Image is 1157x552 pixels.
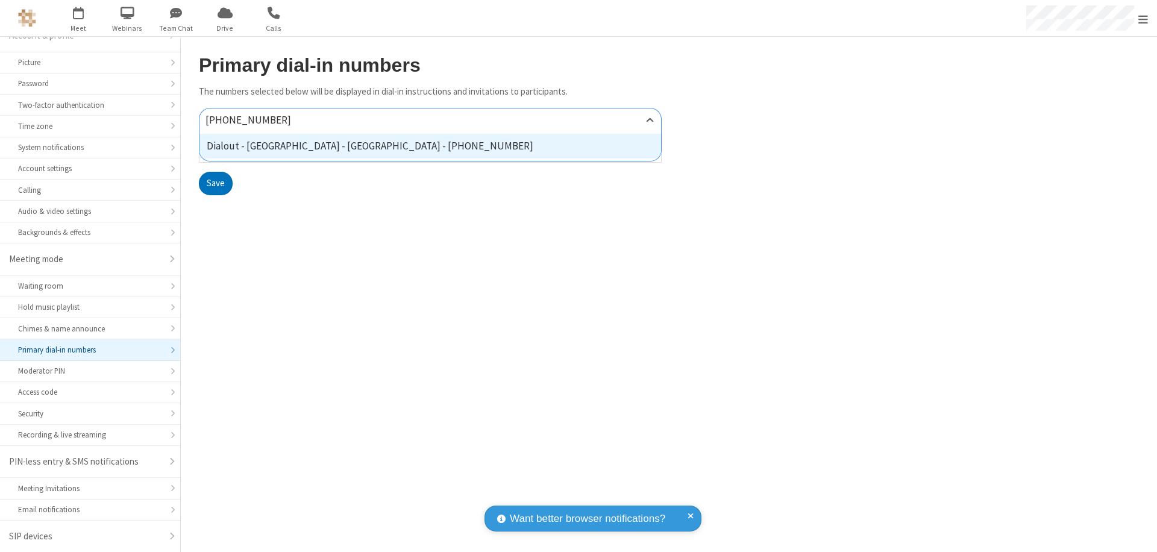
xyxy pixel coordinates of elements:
div: PIN-less entry & SMS notifications [9,455,162,469]
div: Access code [18,386,162,398]
div: Two-factor authentication [18,99,162,111]
div: Security [18,408,162,419]
span: Drive [202,23,248,34]
div: Account settings [18,163,162,174]
div: Meeting Invitations [18,483,162,494]
div: Chimes & name announce [18,323,162,334]
div: System notifications [18,142,162,153]
div: Audio & video settings [18,205,162,217]
span: Dialout - [GEOGRAPHIC_DATA] - [GEOGRAPHIC_DATA] - [PHONE_NUMBER] [207,139,533,152]
div: Backgrounds & effects [18,227,162,238]
div: Time zone [18,121,162,132]
div: Calling [18,184,162,196]
span: Meet [56,23,101,34]
div: Hold music playlist [18,301,162,313]
div: Moderator PIN [18,365,162,377]
span: Calls [251,23,296,34]
img: QA Selenium DO NOT DELETE OR CHANGE [18,9,36,27]
span: Team Chat [154,23,199,34]
div: SIP devices [9,530,162,544]
h2: Primary dial-in numbers [199,55,662,76]
div: Password [18,78,162,89]
div: Primary dial-in numbers [18,344,162,356]
div: Meeting mode [9,252,162,266]
div: Recording & live streaming [18,429,162,441]
p: The numbers selected below will be displayed in dial-in instructions and invitations to participa... [199,85,662,99]
span: Want better browser notifications? [510,511,665,527]
div: Email notifications [18,504,162,515]
button: Save [199,172,233,196]
span: Webinars [105,23,150,34]
div: Waiting room [18,280,162,292]
div: Picture [18,57,162,68]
